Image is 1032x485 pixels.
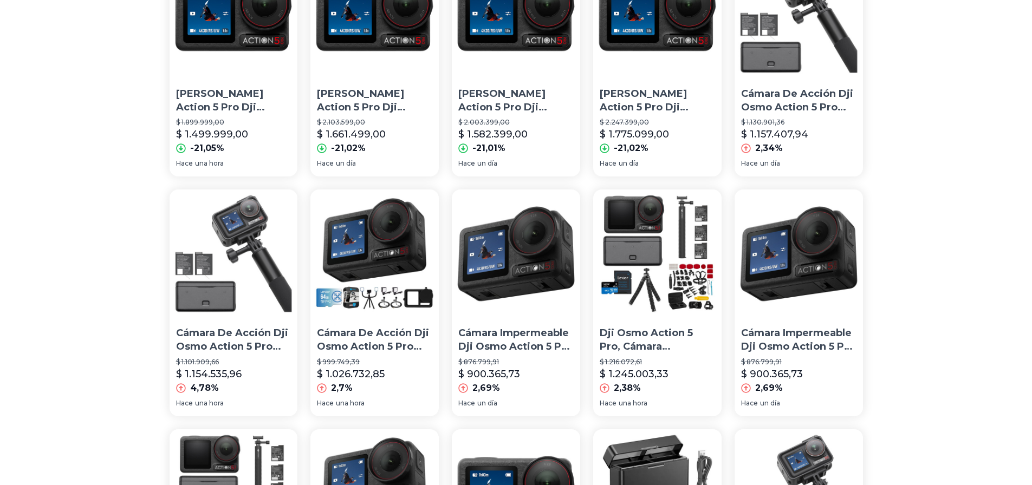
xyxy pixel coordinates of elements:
span: Hace [317,159,334,168]
span: un día [760,399,780,408]
span: Hace [176,399,193,408]
p: Cámara Impermeable Dji Osmo Action 5 Pro 4k/120 Fps Con Stab [741,326,856,353]
p: $ 1.154.535,96 [176,366,242,382]
p: Cámara De Acción Dji Osmo Action 5 Pro Con Paquete De Acceso [317,326,432,353]
p: $ 1.026.732,85 [317,366,385,382]
p: Cámara De Acción Dji Osmo Action 5 Pro Adventure 4k 12h Bate [741,87,856,114]
img: Cámara Impermeable Dji Osmo Action 5 Pro 4k/120 Fps Con Stab [452,189,580,318]
p: $ 1.157.407,94 [741,127,808,142]
span: Hace [600,159,616,168]
p: [PERSON_NAME] Action 5 Pro Dji Adventure Combo Modo Supernoche [317,87,432,114]
p: 2,69% [472,382,500,395]
p: -21,02% [614,142,648,155]
span: Hace [600,399,616,408]
img: Cámara De Acción Dji Osmo Action 5 Pro Adventure 4k 12h Bate [170,189,298,318]
p: -21,05% [190,142,224,155]
p: $ 2.103.599,00 [317,118,432,127]
span: Hace [741,399,758,408]
p: 2,7% [331,382,353,395]
a: Cámara Impermeable Dji Osmo Action 5 Pro 4k/120 Fps Con StabCámara Impermeable Dji Osmo Action 5 ... [735,189,863,416]
img: Cámara De Acción Dji Osmo Action 5 Pro Con Paquete De Acceso [310,189,439,318]
a: Cámara De Acción Dji Osmo Action 5 Pro Adventure 4k 12h BateCámara De Acción Dji Osmo Action 5 Pr... [170,189,298,416]
p: 2,38% [614,382,641,395]
p: $ 1.245.003,33 [600,366,668,382]
a: Dji Osmo Action 5 Pro, Cámara Impermeable Con Doble Oled TouDji Osmo Action 5 Pro, Cámara Imperme... [593,189,722,416]
a: Cámara Impermeable Dji Osmo Action 5 Pro 4k/120 Fps Con StabCámara Impermeable Dji Osmo Action 5 ... [452,189,580,416]
p: [PERSON_NAME] Action 5 Pro Dji Adventure Combo Sumergible 20mt [600,87,715,114]
p: 2,69% [755,382,783,395]
p: $ 1.775.099,00 [600,127,669,142]
span: una hora [195,399,224,408]
p: $ 2.247.399,00 [600,118,715,127]
img: Cámara Impermeable Dji Osmo Action 5 Pro 4k/120 Fps Con Stab [735,189,863,318]
span: un día [336,159,356,168]
p: [PERSON_NAME] Action 5 Pro Dji Adventure Combo Deporte 4k [176,87,291,114]
p: $ 876.799,91 [741,358,856,366]
p: $ 1.499.999,00 [176,127,248,142]
p: Dji Osmo Action 5 Pro, Cámara Impermeable Con Doble Oled Tou [600,326,715,353]
img: Dji Osmo Action 5 Pro, Cámara Impermeable Con Doble Oled Tou [593,189,722,318]
p: -21,02% [331,142,366,155]
span: Hace [458,159,475,168]
p: $ 1.216.072,61 [600,358,715,366]
span: un día [477,159,497,168]
p: 4,78% [190,382,219,395]
p: 2,34% [755,142,783,155]
p: $ 999.749,39 [317,358,432,366]
p: -21,01% [472,142,505,155]
p: $ 2.003.399,00 [458,118,574,127]
a: Cámara De Acción Dji Osmo Action 5 Pro Con Paquete De AccesoCámara De Acción Dji Osmo Action 5 Pr... [310,189,439,416]
p: $ 1.661.499,00 [317,127,386,142]
span: un día [619,159,639,168]
p: $ 876.799,91 [458,358,574,366]
p: [PERSON_NAME] Action 5 Pro Dji Adventure Combo Pantalla Táctil [458,87,574,114]
p: $ 1.899.999,00 [176,118,291,127]
p: $ 900.365,73 [741,366,803,382]
p: $ 1.582.399,00 [458,127,528,142]
p: $ 900.365,73 [458,366,520,382]
span: Hace [741,159,758,168]
span: Hace [317,399,334,408]
span: una hora [619,399,647,408]
span: Hace [176,159,193,168]
p: Cámara De Acción Dji Osmo Action 5 Pro Adventure 4k 12h Bate [176,326,291,353]
p: Cámara Impermeable Dji Osmo Action 5 Pro 4k/120 Fps Con Stab [458,326,574,353]
span: una hora [336,399,365,408]
span: un día [760,159,780,168]
span: un día [477,399,497,408]
span: Hace [458,399,475,408]
p: $ 1.101.909,66 [176,358,291,366]
p: $ 1.130.901,36 [741,118,856,127]
span: una hora [195,159,224,168]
